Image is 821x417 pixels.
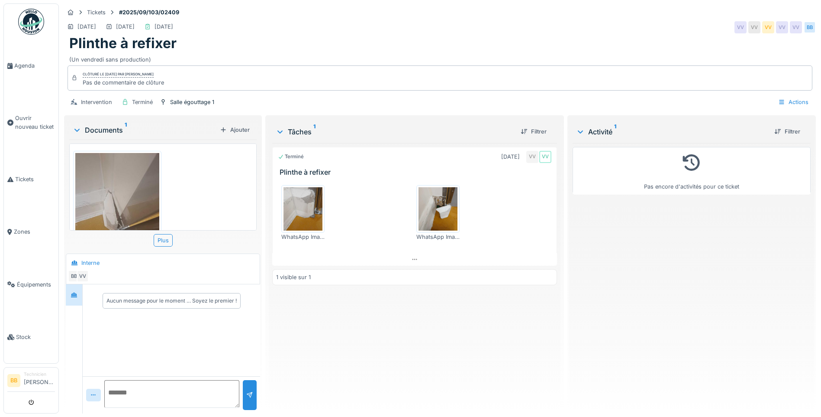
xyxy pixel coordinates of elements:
[790,21,802,33] div: VV
[7,374,20,387] li: BB
[77,23,96,31] div: [DATE]
[14,228,55,236] span: Zones
[416,233,460,241] div: WhatsApp Image [DATE] 10.22.53.jpeg
[4,258,58,311] a: Équipements
[18,9,44,35] img: Badge_color-CXgf-gQk.svg
[81,259,100,267] div: Interne
[278,153,304,160] div: Terminé
[24,371,55,390] li: [PERSON_NAME]
[87,8,106,16] div: Tickets
[15,114,55,130] span: Ouvrir nouveau ticket
[804,21,816,33] div: BB
[517,126,550,137] div: Filtrer
[68,270,80,282] div: BB
[116,8,183,16] strong: #2025/09/103/02409
[75,153,159,265] img: 63vilzau97iz7006xu8463ns6it0
[501,153,520,161] div: [DATE]
[155,23,173,31] div: [DATE]
[4,153,58,205] a: Tickets
[283,187,322,231] img: wk25wsvtovm0fgwo48r12i36eops
[116,23,135,31] div: [DATE]
[154,234,173,247] div: Plus
[24,371,55,378] div: Technicien
[748,21,760,33] div: VV
[771,126,804,137] div: Filtrer
[276,127,514,137] div: Tâches
[734,21,747,33] div: VV
[313,127,316,137] sup: 1
[106,297,237,305] div: Aucun message pour le moment … Soyez le premier !
[276,273,311,281] div: 1 visible sur 1
[4,205,58,258] a: Zones
[81,98,112,106] div: Intervention
[125,125,127,135] sup: 1
[4,311,58,363] a: Stock
[69,52,811,64] div: (Un vendredi sans production)
[7,371,55,392] a: BB Technicien[PERSON_NAME]
[539,151,551,163] div: VV
[15,175,55,183] span: Tickets
[17,280,55,289] span: Équipements
[14,62,55,70] span: Agenda
[69,35,177,52] h1: Plinthe à refixer
[4,92,58,153] a: Ouvrir nouveau ticket
[83,72,154,78] div: Clôturé le [DATE] par [PERSON_NAME]
[280,168,553,176] h3: Plinthe à refixer
[4,39,58,92] a: Agenda
[170,98,214,106] div: Salle égouttage 1
[216,124,253,136] div: Ajouter
[73,125,216,135] div: Documents
[762,21,774,33] div: VV
[83,78,164,87] div: Pas de commentaire de clôture
[526,151,538,163] div: VV
[774,96,812,108] div: Actions
[576,127,767,137] div: Activité
[16,333,55,341] span: Stock
[281,233,325,241] div: WhatsApp Image [DATE] 10.23.46.jpeg
[578,151,805,191] div: Pas encore d'activités pour ce ticket
[614,127,616,137] sup: 1
[776,21,788,33] div: VV
[132,98,153,106] div: Terminé
[77,270,89,282] div: VV
[419,187,457,231] img: p8ri6jebugg9g68xtz2cu96iqnep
